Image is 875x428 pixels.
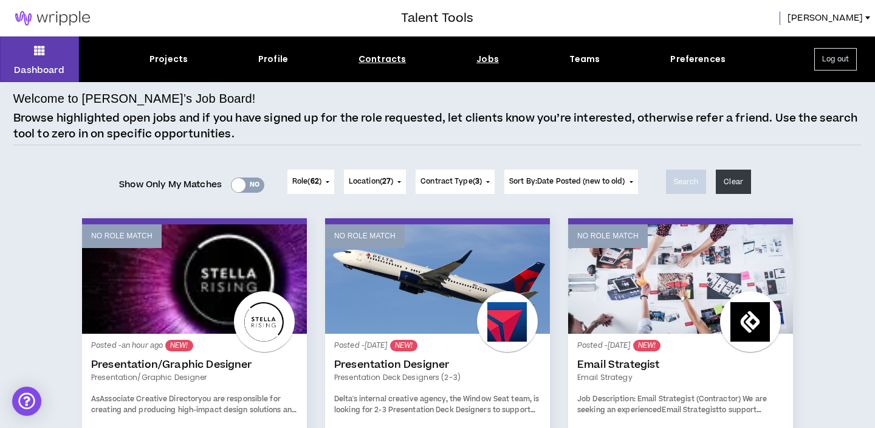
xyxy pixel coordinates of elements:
[670,53,726,66] div: Preferences
[12,387,41,416] div: Open Intercom Messenger
[633,340,661,351] sup: NEW!
[504,170,638,194] button: Sort By:Date Posted (new to old)
[165,340,193,351] sup: NEW!
[334,340,541,351] p: Posted - [DATE]
[416,170,495,194] button: Contract Type(3)
[577,394,767,415] span: We are seeking an experienced
[666,170,707,194] button: Search
[577,340,784,351] p: Posted - [DATE]
[13,111,862,142] p: Browse highlighted open jobs and if you have signed up for the role requested, let clients know y...
[509,176,625,187] span: Sort By: Date Posted (new to old)
[91,394,100,404] span: As
[577,230,639,242] p: No Role Match
[149,53,188,66] div: Projects
[787,12,863,25] span: [PERSON_NAME]
[292,176,321,187] span: Role ( )
[577,359,784,371] a: Email Strategist
[325,224,550,334] a: No Role Match
[91,230,153,242] p: No Role Match
[401,9,473,27] h3: Talent Tools
[662,405,719,415] strong: Email Strategist
[91,340,298,351] p: Posted - an hour ago
[716,170,751,194] button: Clear
[420,176,482,187] span: Contract Type ( )
[311,176,319,187] span: 62
[577,372,784,383] a: Email Strategy
[258,53,288,66] div: Profile
[569,53,600,66] div: Teams
[577,394,741,404] strong: Job Description: Email Strategist (Contractor)
[814,48,857,71] button: Log out
[334,372,541,383] a: Presentation Deck Designers (2-3)
[91,372,298,383] a: Presentation/Graphic Designer
[287,170,334,194] button: Role(62)
[91,359,298,371] a: Presentation/Graphic Designer
[382,176,391,187] span: 27
[475,176,479,187] span: 3
[359,53,406,66] div: Contracts
[14,64,64,77] p: Dashboard
[349,176,393,187] span: Location ( )
[334,359,541,371] a: Presentation Designer
[13,89,256,108] h4: Welcome to [PERSON_NAME]’s Job Board!
[82,224,307,334] a: No Role Match
[334,230,396,242] p: No Role Match
[100,394,198,404] strong: Associate Creative Director
[119,176,222,194] span: Show Only My Matches
[390,340,417,351] sup: NEW!
[568,224,793,334] a: No Role Match
[344,170,406,194] button: Location(27)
